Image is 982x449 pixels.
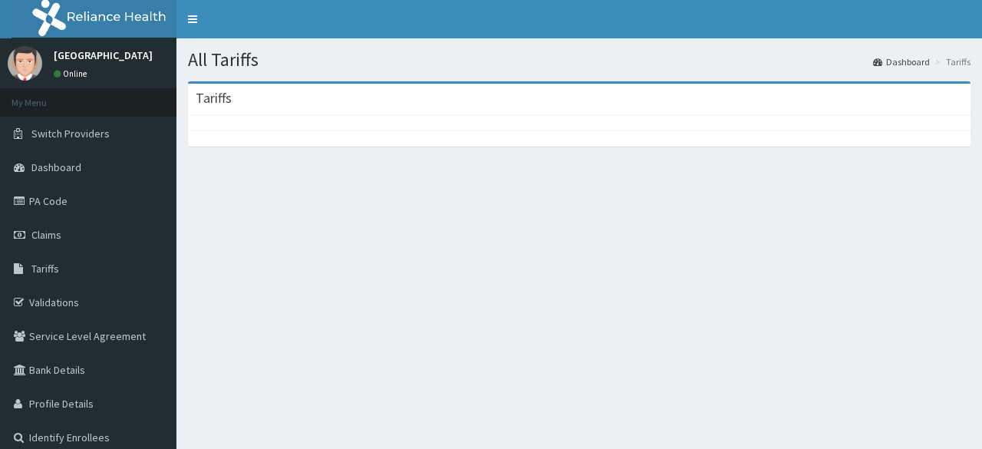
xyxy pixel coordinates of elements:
[31,262,59,276] span: Tariffs
[873,55,930,68] a: Dashboard
[31,160,81,174] span: Dashboard
[931,55,970,68] li: Tariffs
[31,127,110,140] span: Switch Providers
[31,228,61,242] span: Claims
[188,50,970,70] h1: All Tariffs
[54,50,153,61] p: [GEOGRAPHIC_DATA]
[8,46,42,81] img: User Image
[196,91,232,105] h3: Tariffs
[54,68,91,79] a: Online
